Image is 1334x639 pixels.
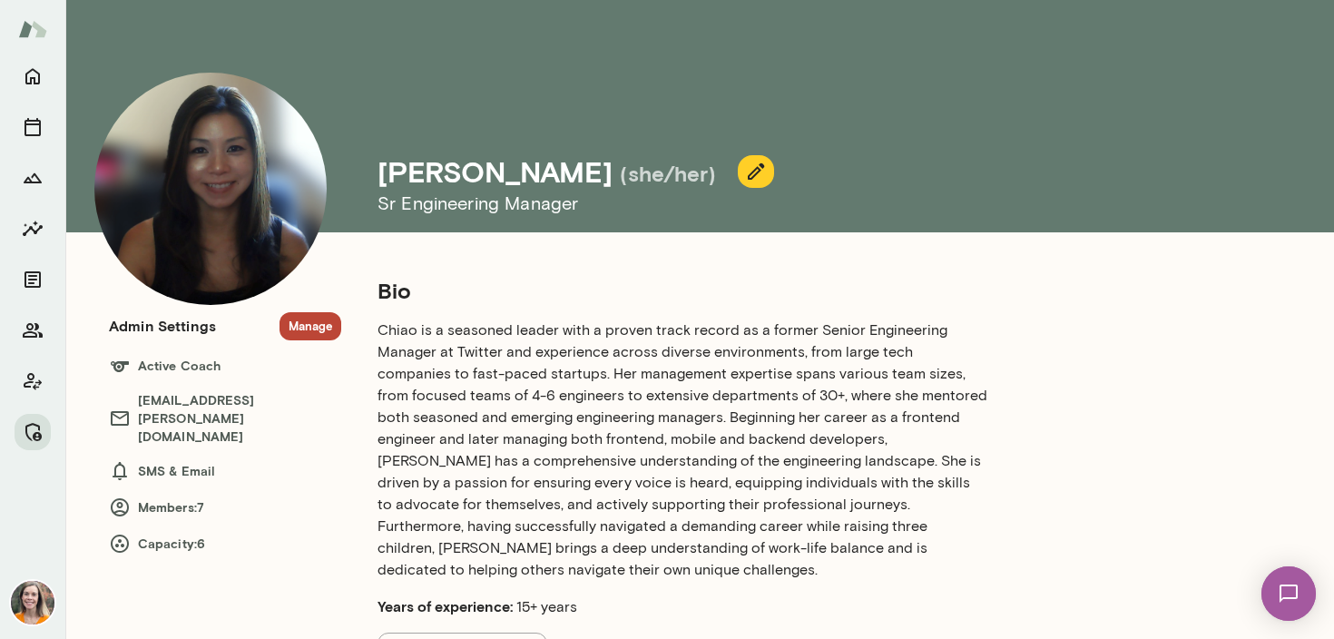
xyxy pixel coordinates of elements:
[109,460,341,482] h6: SMS & Email
[280,312,341,340] button: Manage
[11,581,54,624] img: Carrie Kelly
[15,414,51,450] button: Manage
[15,312,51,349] button: Members
[109,533,341,555] h6: Capacity: 6
[378,189,1162,218] h6: Sr Engineering Manager
[15,261,51,298] button: Documents
[109,496,341,518] h6: Members: 7
[620,159,716,188] h5: (she/her)
[378,595,987,618] p: 15+ years
[378,597,513,614] b: Years of experience:
[109,391,341,446] h6: [EMAIL_ADDRESS][PERSON_NAME][DOMAIN_NAME]
[15,160,51,196] button: Growth Plan
[18,12,47,46] img: Mento
[15,363,51,399] button: Client app
[15,58,51,94] button: Home
[15,211,51,247] button: Insights
[109,355,341,377] h6: Active Coach
[378,276,987,305] h5: Bio
[109,315,216,337] h6: Admin Settings
[378,319,987,581] p: Chiao is a seasoned leader with a proven track record as a former Senior Engineering Manager at T...
[15,109,51,145] button: Sessions
[378,154,613,189] h4: [PERSON_NAME]
[94,73,327,305] img: Chiao Dyi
